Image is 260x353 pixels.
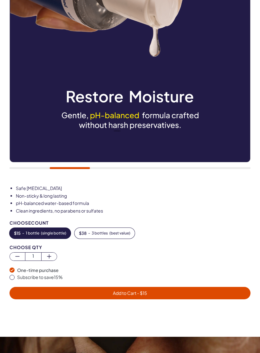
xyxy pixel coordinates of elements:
li: pH-balanced water-based formula [16,200,250,207]
span: 3 bottles [92,231,108,235]
li: Clean ingredients, no parabens or sulfates [16,208,250,214]
span: - $ 15 [136,290,147,296]
span: $ 38 [79,231,87,235]
button: - [10,228,71,239]
span: 1 [25,253,41,260]
span: Add to Cart [113,290,147,296]
span: $ 15 [14,231,21,235]
button: Add to Cart - $15 [10,287,250,299]
span: ( best value ) [109,231,130,235]
span: ( single bottle ) [41,231,66,235]
div: Choose Qty [10,245,250,250]
span: 1 bottle [26,231,39,235]
li: Non-sticky & long lasting [16,193,250,199]
div: One-time purchase [17,267,250,274]
li: Safe [MEDICAL_DATA] [16,185,250,192]
div: Subscribe to save 15 % [17,274,250,281]
div: Choose Count [10,221,250,225]
button: - [75,228,135,239]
